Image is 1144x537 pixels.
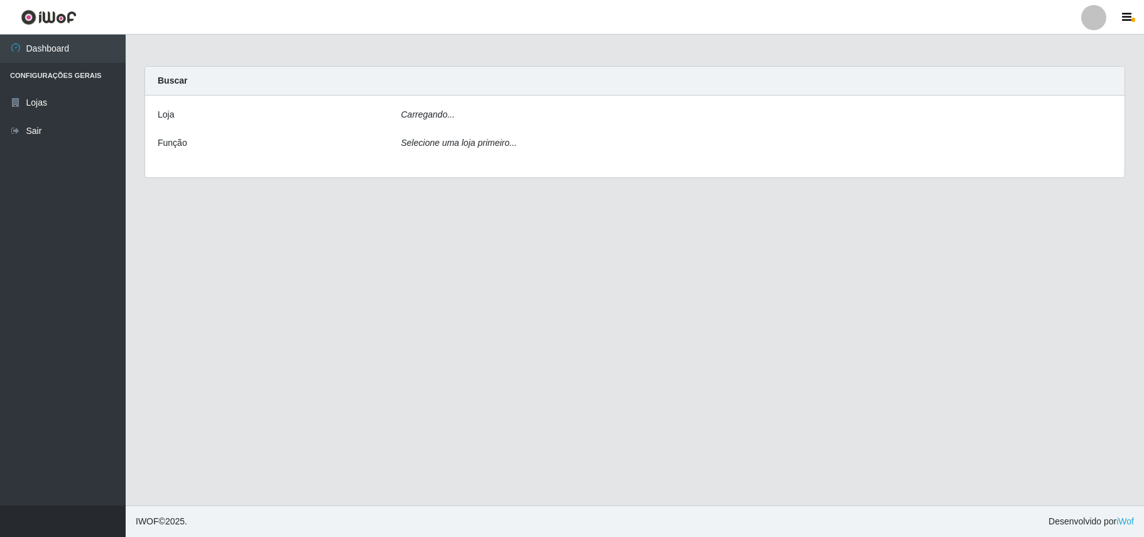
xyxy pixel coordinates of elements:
span: © 2025 . [136,515,187,528]
label: Função [158,136,187,150]
a: iWof [1116,516,1134,526]
strong: Buscar [158,75,187,86]
span: Desenvolvido por [1049,515,1134,528]
i: Selecione uma loja primeiro... [401,138,516,148]
label: Loja [158,108,174,121]
img: CoreUI Logo [21,9,77,25]
span: IWOF [136,516,159,526]
i: Carregando... [401,109,455,119]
